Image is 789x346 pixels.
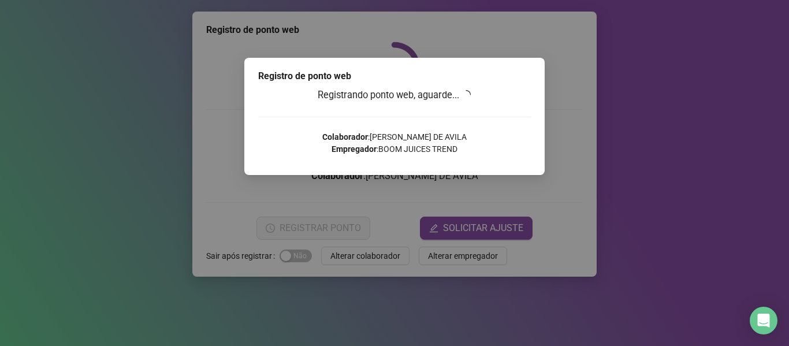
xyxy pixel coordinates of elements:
p: : [PERSON_NAME] DE AVILA : BOOM JUICES TREND [258,131,531,155]
strong: Colaborador [322,132,368,142]
span: loading [462,90,471,99]
h3: Registrando ponto web, aguarde... [258,88,531,103]
div: Registro de ponto web [258,69,531,83]
div: Open Intercom Messenger [750,307,777,334]
strong: Empregador [332,144,377,154]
